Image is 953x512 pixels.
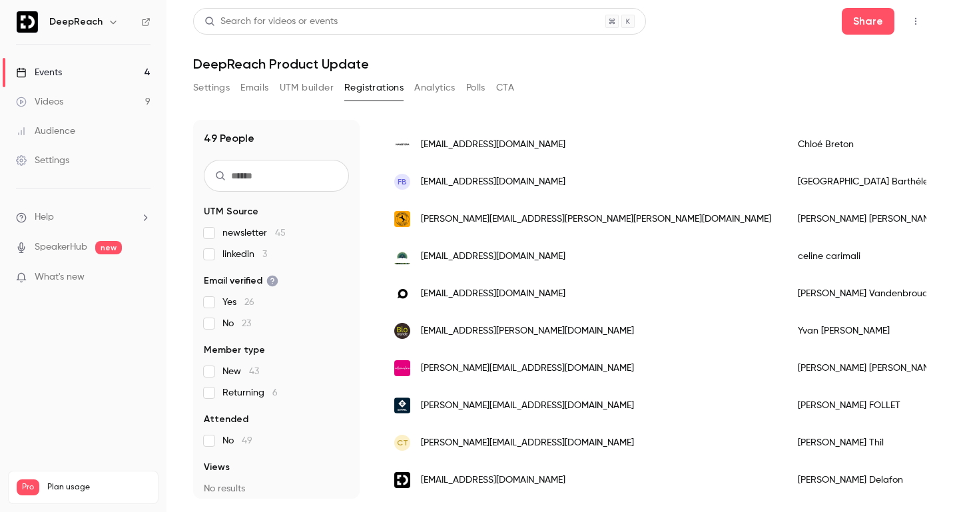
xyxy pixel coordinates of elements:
[193,56,926,72] h1: DeepReach Product Update
[222,248,267,261] span: linkedin
[280,77,334,99] button: UTM builder
[421,212,771,226] span: [PERSON_NAME][EMAIL_ADDRESS][PERSON_NAME][PERSON_NAME][DOMAIN_NAME]
[394,360,410,376] img: adrenaline.fr
[842,8,894,35] button: Share
[249,367,259,376] span: 43
[244,298,254,307] span: 26
[222,434,252,447] span: No
[421,175,565,189] span: [EMAIL_ADDRESS][DOMAIN_NAME]
[17,479,39,495] span: Pro
[222,386,278,399] span: Returning
[16,95,63,109] div: Videos
[421,324,634,338] span: [EMAIL_ADDRESS][PERSON_NAME][DOMAIN_NAME]
[421,399,634,413] span: [PERSON_NAME][EMAIL_ADDRESS][DOMAIN_NAME]
[222,365,259,378] span: New
[47,482,150,493] span: Plan usage
[16,154,69,167] div: Settings
[49,15,103,29] h6: DeepReach
[204,130,254,146] h1: 49 People
[421,287,565,301] span: [EMAIL_ADDRESS][DOMAIN_NAME]
[204,205,258,218] span: UTM Source
[242,436,252,445] span: 49
[394,286,410,302] img: ohmydiode.fr
[222,226,286,240] span: newsletter
[35,210,54,224] span: Help
[204,15,338,29] div: Search for videos or events
[414,77,456,99] button: Analytics
[35,240,87,254] a: SpeakerHub
[193,77,230,99] button: Settings
[397,437,408,449] span: CT
[35,270,85,284] span: What's new
[16,125,75,138] div: Audience
[222,317,251,330] span: No
[421,436,634,450] span: [PERSON_NAME][EMAIL_ADDRESS][DOMAIN_NAME]
[421,250,565,264] span: [EMAIL_ADDRESS][DOMAIN_NAME]
[394,323,410,339] img: biomonde.fr
[242,319,251,328] span: 23
[204,461,230,474] span: Views
[222,296,254,309] span: Yes
[394,248,410,264] img: pan-paon.fr
[394,211,410,227] img: conti.de
[17,11,38,33] img: DeepReach
[272,388,278,397] span: 6
[204,482,349,495] p: No results
[394,397,410,413] img: sofipel.fr
[16,66,62,79] div: Events
[16,210,151,224] li: help-dropdown-opener
[394,136,410,152] img: nanotera.eu
[421,473,565,487] span: [EMAIL_ADDRESS][DOMAIN_NAME]
[275,228,286,238] span: 45
[240,77,268,99] button: Emails
[421,362,634,376] span: [PERSON_NAME][EMAIL_ADDRESS][DOMAIN_NAME]
[421,138,565,152] span: [EMAIL_ADDRESS][DOMAIN_NAME]
[95,241,122,254] span: new
[398,176,407,188] span: FB
[466,77,485,99] button: Polls
[204,413,248,426] span: Attended
[344,77,404,99] button: Registrations
[204,274,278,288] span: Email verified
[262,250,267,259] span: 3
[394,472,410,488] img: deepreach.com
[204,344,265,357] span: Member type
[496,77,514,99] button: CTA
